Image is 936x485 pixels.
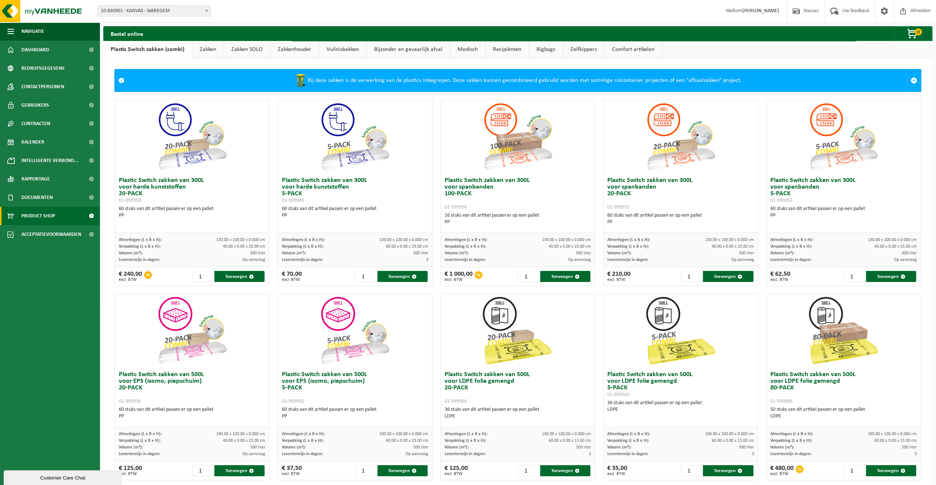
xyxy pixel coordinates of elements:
span: Volume (m³): [607,445,631,450]
span: Kalender [21,133,44,151]
span: 10-830901 - KANVAS - WAREGEM [98,6,210,16]
a: Zakken SOLO [224,41,270,58]
div: € 62,50 [770,271,790,282]
span: 190.00 x 100.00 x 0.000 cm [216,432,265,436]
span: 300 liter [902,251,917,255]
span: 40.00 x 0.00 x 23.00 cm [223,438,265,443]
button: Toevoegen [703,271,753,282]
span: Verpakking (L x B x H): [445,438,486,443]
span: Verpakking (L x B x H): [445,244,486,249]
span: 40.00 x 0.00 x 23.00 cm [386,438,428,443]
a: Zelfkippers [563,41,604,58]
span: 3 [915,452,917,456]
span: Afmetingen (L x B x H): [770,238,813,242]
span: Levertermijn in dagen: [770,452,811,456]
div: 60 stuks van dit artikel passen er op een pallet [282,206,428,219]
span: excl. BTW [445,278,473,282]
div: € 240,00 [119,271,142,282]
div: 60 stuks van dit artikel passen er op een pallet [607,212,754,226]
span: Levertermijn in dagen: [607,258,648,262]
div: 60 stuks van dit artikel passen er op een pallet [770,206,917,219]
div: € 37,50 [282,465,301,476]
span: Afmetingen (L x B x H): [282,238,324,242]
input: 1 [681,465,702,476]
span: Levertermijn in dagen: [282,258,322,262]
span: Levertermijn in dagen: [770,258,811,262]
span: Op aanvraag [242,452,265,456]
div: € 70,00 [282,271,301,282]
span: 3 [426,258,428,262]
button: Toevoegen [377,465,428,476]
button: Toevoegen [866,465,916,476]
span: 01-999968 [770,399,792,404]
img: 01-999949 [318,100,392,173]
span: 130.00 x 100.00 x 0.000 cm [216,238,265,242]
div: LDPE [607,406,754,413]
span: Volume (m³): [770,251,794,255]
span: Dashboard [21,41,49,59]
span: Acceptatievoorwaarden [21,225,81,244]
button: Toevoegen [540,465,590,476]
h3: Plastic Switch zakken van 300L voor spanbanden 20-PACK [607,177,754,210]
span: 190.00 x 100.00 x 0.000 cm [705,432,754,436]
h3: Plastic Switch zakken van 300L voor harde kunststoffen 5-PACK [282,177,428,204]
span: 40.00 x 0.00 x 20.00 cm [223,244,265,249]
span: excl. BTW [445,472,468,476]
a: Bijzonder en gevaarlijk afval [367,41,450,58]
input: 1 [843,465,865,476]
input: 1 [192,465,214,476]
input: 1 [681,271,702,282]
span: 01-999949 [282,198,304,203]
span: 01-999954 [445,204,467,210]
div: 36 stuks van dit artikel passen er op een pallet [445,406,591,420]
button: Toevoegen [214,271,265,282]
span: 01-999952 [770,198,792,203]
span: 60.00 x 0.00 x 15.00 cm [874,438,917,443]
img: 01-999954 [481,100,555,173]
span: Verpakking (L x B x H): [282,438,323,443]
button: 0 [895,26,932,41]
iframe: chat widget [4,469,123,485]
span: 130.00 x 100.00 x 0.000 cm [542,238,591,242]
span: Op aanvraag [731,258,754,262]
img: 01-999968 [807,294,880,368]
div: PP [119,413,265,420]
span: 300 liter [576,251,591,255]
a: Vuilnisbakken [319,41,366,58]
span: excl. BTW [119,278,142,282]
span: Op aanvraag [405,452,428,456]
img: 01-999955 [318,294,392,368]
div: PP [282,212,428,219]
div: PP [119,212,265,219]
span: excl. BTW [282,472,301,476]
h3: Plastic Switch zakken van 500L voor LDPE folie gemengd 80-PACK [770,371,917,405]
span: Verpakking (L x B x H): [607,244,649,249]
span: 190.00 x 100.00 x 0.000 cm [542,432,591,436]
button: Toevoegen [703,465,753,476]
button: Toevoegen [866,271,916,282]
img: 01-999956 [155,294,229,368]
div: 36 stuks van dit artikel passen er op een pallet [607,400,754,413]
img: 01-999950 [155,100,229,173]
span: Verpakking (L x B x H): [770,244,812,249]
div: 60 stuks van dit artikel passen er op een pallet [282,406,428,420]
span: Afmetingen (L x B x H): [607,432,650,436]
span: 130.00 x 100.00 x 0.000 cm [705,238,754,242]
img: 01-999952 [807,100,880,173]
span: Levertermijn in dagen: [445,452,486,456]
input: 1 [518,271,539,282]
span: Afmetingen (L x B x H): [282,432,324,436]
span: Afmetingen (L x B x H): [607,238,650,242]
input: 1 [355,465,377,476]
span: Verpakking (L x B x H): [607,438,649,443]
a: Recipiënten [486,41,529,58]
span: Contactpersonen [21,78,64,96]
span: 01-999956 [119,399,141,404]
input: 1 [518,465,539,476]
div: PP [607,219,754,226]
span: Verpakking (L x B x H): [282,244,323,249]
span: Documenten [21,188,53,207]
span: 40.00 x 0.00 x 23.00 cm [712,244,754,249]
span: 40.00 x 0.00 x 23.00 cm [549,244,591,249]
